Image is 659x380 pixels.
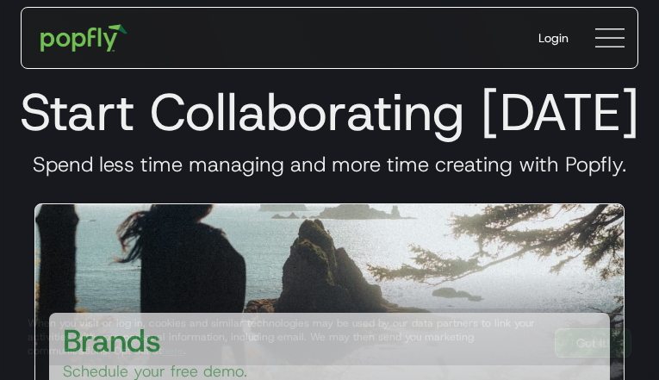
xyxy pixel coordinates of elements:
h1: Start Collaborating [DATE] [14,81,645,143]
h3: Spend less time managing and more time creating with Popfly. [14,152,645,178]
div: When you visit or log in, cookies and similar technologies may be used by our data partners to li... [28,316,541,358]
a: here [162,344,183,358]
div: Login [538,29,569,47]
a: Got It! [555,328,631,358]
a: home [28,12,140,64]
a: Login [525,16,582,60]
